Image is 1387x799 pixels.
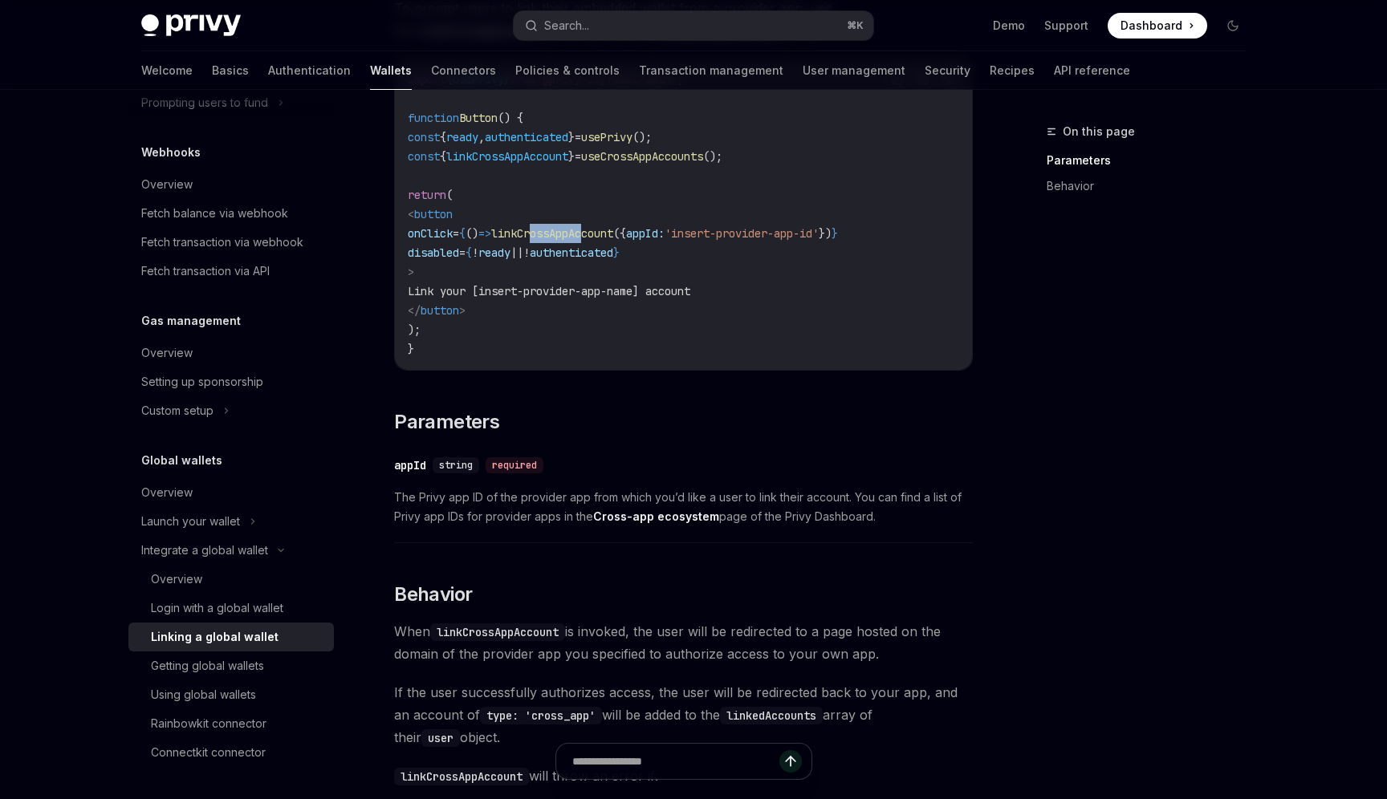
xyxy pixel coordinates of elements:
div: Fetch balance via webhook [141,204,288,223]
span: = [459,245,466,260]
span: ({ [613,226,626,241]
a: Policies & controls [515,51,620,90]
span: The Privy app ID of the provider app from which you’d like a user to link their account. You can ... [394,488,973,526]
a: Recipes [990,51,1035,90]
span: On this page [1063,122,1135,141]
a: Authentication [268,51,351,90]
div: required [486,457,543,473]
span: linkCrossAppAccount [446,149,568,164]
div: Linking a global wallet [151,627,279,647]
code: type: 'cross_app' [480,707,602,724]
div: Fetch transaction via webhook [141,233,303,252]
h5: Gas management [141,311,241,331]
a: Overview [128,339,334,367]
div: Using global wallets [151,685,256,704]
a: Dashboard [1108,13,1207,39]
a: API reference [1054,51,1130,90]
span: ); [408,322,421,337]
a: Support [1044,18,1088,34]
span: ! [523,245,530,260]
button: Send message [779,750,802,773]
a: Fetch transaction via webhook [128,228,334,257]
div: Setting up sponsorship [141,372,263,391]
span: = [453,226,459,241]
a: Overview [128,170,334,199]
a: Getting global wallets [128,651,334,680]
a: Setting up sponsorship [128,367,334,396]
span: If the user successfully authorizes access, the user will be redirected back to your app, and an ... [394,681,973,748]
span: authenticated [485,130,568,144]
a: Connectors [431,51,496,90]
strong: Cross-app ecosystem [593,509,719,523]
a: Fetch transaction via API [128,257,334,286]
span: { [459,226,466,241]
span: </ [408,303,421,318]
code: linkedAccounts [720,707,823,724]
span: } [832,226,838,241]
code: user [421,729,460,747]
a: Overview [128,565,334,594]
span: (); [632,130,652,144]
a: Overview [128,478,334,507]
span: , [478,130,485,144]
div: Overview [141,483,193,502]
a: Wallets [370,51,412,90]
span: ! [472,245,478,260]
span: button [414,207,453,221]
div: Overview [141,175,193,194]
code: linkCrossAppAccount [430,623,565,641]
div: Login with a global wallet [151,598,283,618]
div: Rainbowkit connector [151,714,266,733]
a: Rainbowkit connector [128,709,334,738]
h5: Webhooks [141,143,201,162]
span: button [421,303,459,318]
span: 'insert-provider-app-id' [665,226,819,241]
button: Toggle dark mode [1220,13,1246,39]
div: Connectkit connector [151,743,266,762]
span: { [466,245,472,260]
span: > [459,303,466,318]
span: Link your [insert-provider-app-name] account [408,284,690,298]
span: } [568,130,575,144]
span: authenticated [530,245,613,260]
img: dark logo [141,14,241,37]
span: appId: [626,226,665,241]
a: Login with a global wallet [128,594,334,623]
span: || [510,245,523,260]
a: Basics [212,51,249,90]
span: useCrossAppAccounts [581,149,703,164]
span: Parameters [394,409,499,435]
a: Behavior [1047,173,1259,199]
span: ready [478,245,510,260]
span: } [408,342,414,356]
span: ready [446,130,478,144]
span: { [440,130,446,144]
span: () { [498,111,523,125]
span: function [408,111,459,125]
button: Search...⌘K [514,11,873,40]
span: Dashboard [1121,18,1182,34]
span: => [478,226,491,241]
span: } [568,149,575,164]
a: Linking a global wallet [128,623,334,651]
a: Using global wallets [128,680,334,709]
span: = [575,149,581,164]
a: Parameters [1047,148,1259,173]
div: Integrate a global wallet [141,541,268,560]
span: disabled [408,245,459,260]
span: ⌘ K [847,19,864,32]
a: Welcome [141,51,193,90]
span: const [408,149,440,164]
span: usePrivy [581,130,632,144]
div: Overview [151,570,202,589]
div: Custom setup [141,401,214,420]
span: When is invoked, the user will be redirected to a page hosted on the domain of the provider app y... [394,620,973,665]
div: Getting global wallets [151,656,264,675]
span: = [575,130,581,144]
span: }) [819,226,832,241]
span: < [408,207,414,221]
div: Fetch transaction via API [141,262,270,281]
span: return [408,188,446,202]
span: > [408,265,414,279]
span: const [408,130,440,144]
